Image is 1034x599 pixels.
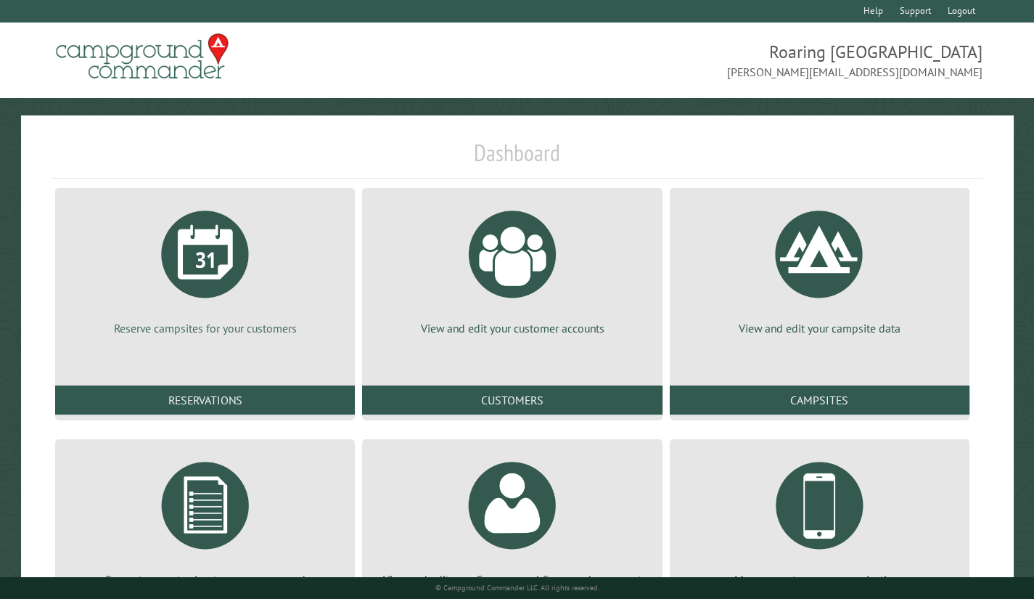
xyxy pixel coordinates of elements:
[52,139,982,179] h1: Dashboard
[362,386,662,415] a: Customers
[73,200,337,336] a: Reserve campsites for your customers
[435,583,599,592] small: © Campground Commander LLC. All rights reserved.
[52,28,233,85] img: Campground Commander
[73,451,337,587] a: Generate reports about your campground
[379,571,644,587] p: View and edit your Campground Commander account
[687,571,952,587] p: Manage customer communications
[379,200,644,336] a: View and edit your customer accounts
[517,40,982,81] span: Roaring [GEOGRAPHIC_DATA] [PERSON_NAME][EMAIL_ADDRESS][DOMAIN_NAME]
[55,386,355,415] a: Reservations
[670,386,969,415] a: Campsites
[379,451,644,587] a: View and edit your Campground Commander account
[73,320,337,336] p: Reserve campsites for your customers
[687,200,952,336] a: View and edit your campsite data
[687,320,952,336] p: View and edit your campsite data
[73,571,337,587] p: Generate reports about your campground
[379,320,644,336] p: View and edit your customer accounts
[687,451,952,587] a: Manage customer communications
